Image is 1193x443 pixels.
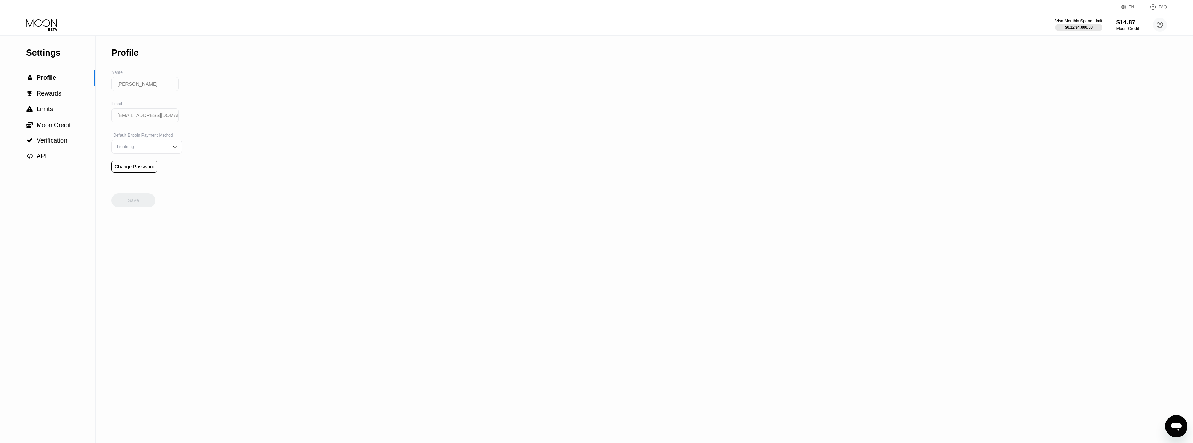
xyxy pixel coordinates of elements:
span:  [26,137,33,144]
div: Default Bitcoin Payment Method [111,133,182,138]
iframe: Button to launch messaging window [1165,415,1187,437]
div: EN [1129,5,1134,9]
div: Lightning [115,144,168,149]
div: Name [111,70,182,75]
div: $14.87 [1116,19,1139,26]
span:  [26,121,33,128]
div:  [26,75,33,81]
span: Limits [37,106,53,113]
div: $14.87Moon Credit [1116,19,1139,31]
div: Visa Monthly Spend Limit [1055,18,1102,23]
span: Moon Credit [37,122,71,129]
div: FAQ [1142,3,1167,10]
div: Settings [26,48,95,58]
span:  [27,90,33,97]
div:  [26,90,33,97]
div: Change Password [115,164,154,169]
div: EN [1121,3,1142,10]
span:  [26,106,33,112]
div: Moon Credit [1116,26,1139,31]
div: Profile [111,48,139,58]
div: Change Password [111,161,157,173]
span:  [28,75,32,81]
div: FAQ [1159,5,1167,9]
div: $0.12 / $4,000.00 [1065,25,1093,29]
span: Profile [37,74,56,81]
div: Visa Monthly Spend Limit$0.12/$4,000.00 [1055,18,1102,31]
span:  [26,153,33,159]
span: Verification [37,137,67,144]
div: Email [111,101,182,106]
span: Rewards [37,90,61,97]
span: API [37,153,47,160]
